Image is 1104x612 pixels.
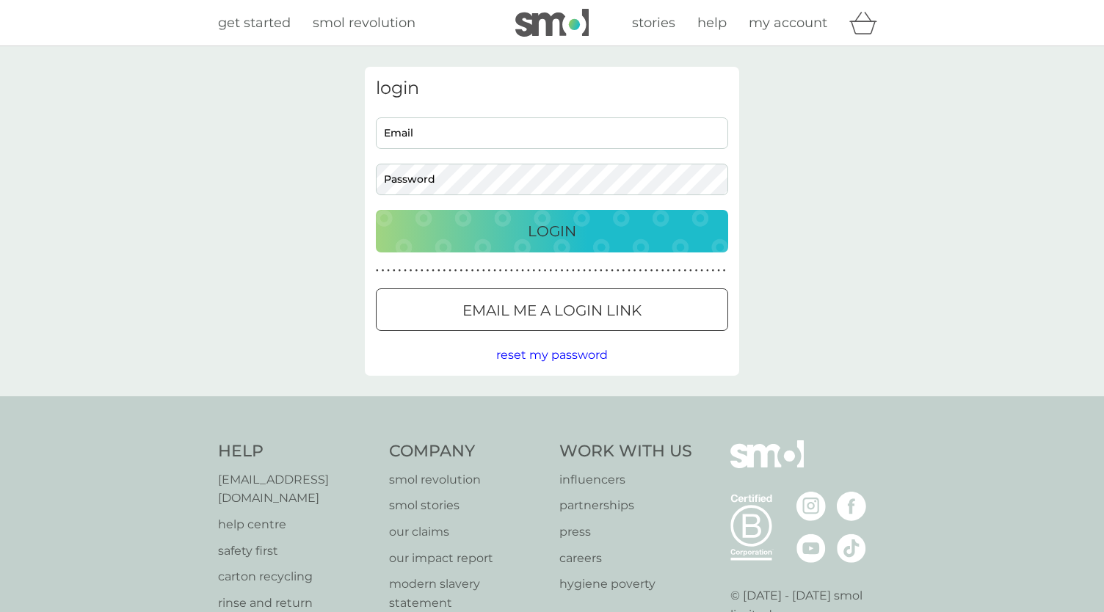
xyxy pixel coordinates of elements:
[697,15,727,31] span: help
[697,12,727,34] a: help
[566,267,569,274] p: ●
[476,267,479,274] p: ●
[600,267,603,274] p: ●
[404,267,407,274] p: ●
[749,12,827,34] a: my account
[617,267,620,274] p: ●
[667,267,670,274] p: ●
[218,515,374,534] a: help centre
[399,267,402,274] p: ●
[387,267,390,274] p: ●
[700,267,703,274] p: ●
[376,267,379,274] p: ●
[611,267,614,274] p: ●
[632,15,675,31] span: stories
[389,470,545,489] a: smol revolution
[389,575,545,612] a: modern slavery statement
[695,267,698,274] p: ●
[415,267,418,274] p: ●
[515,9,589,37] img: smol
[644,267,647,274] p: ●
[410,267,413,274] p: ●
[712,267,715,274] p: ●
[559,470,692,489] a: influencers
[549,267,552,274] p: ●
[499,267,502,274] p: ●
[218,15,291,31] span: get started
[717,267,720,274] p: ●
[632,12,675,34] a: stories
[583,267,586,274] p: ●
[510,267,513,274] p: ●
[521,267,524,274] p: ●
[496,346,608,365] button: reset my password
[594,267,597,274] p: ●
[544,267,547,274] p: ●
[628,267,631,274] p: ●
[730,440,804,490] img: smol
[313,12,415,34] a: smol revolution
[437,267,440,274] p: ●
[796,533,826,563] img: visit the smol Youtube page
[389,496,545,515] a: smol stories
[496,348,608,362] span: reset my password
[218,542,374,561] a: safety first
[639,267,642,274] p: ●
[218,567,374,586] a: carton recycling
[796,492,826,521] img: visit the smol Instagram page
[533,267,536,274] p: ●
[559,549,692,568] a: careers
[633,267,636,274] p: ●
[393,267,396,274] p: ●
[376,78,728,99] h3: login
[460,267,462,274] p: ●
[218,470,374,508] a: [EMAIL_ADDRESS][DOMAIN_NAME]
[561,267,564,274] p: ●
[471,267,474,274] p: ●
[493,267,496,274] p: ●
[389,549,545,568] a: our impact report
[376,288,728,331] button: Email me a login link
[504,267,507,274] p: ●
[559,575,692,594] p: hygiene poverty
[538,267,541,274] p: ●
[849,8,886,37] div: basket
[559,496,692,515] a: partnerships
[689,267,692,274] p: ●
[527,267,530,274] p: ●
[589,267,592,274] p: ●
[606,267,609,274] p: ●
[837,533,866,563] img: visit the smol Tiktok page
[313,15,415,31] span: smol revolution
[678,267,681,274] p: ●
[655,267,658,274] p: ●
[389,522,545,542] a: our claims
[622,267,625,274] p: ●
[837,492,866,521] img: visit the smol Facebook page
[528,219,576,243] p: Login
[723,267,726,274] p: ●
[488,267,491,274] p: ●
[706,267,709,274] p: ●
[516,267,519,274] p: ●
[218,440,374,463] h4: Help
[559,522,692,542] a: press
[683,267,686,274] p: ●
[672,267,675,274] p: ●
[376,210,728,252] button: Login
[749,15,827,31] span: my account
[650,267,653,274] p: ●
[572,267,575,274] p: ●
[432,267,435,274] p: ●
[218,12,291,34] a: get started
